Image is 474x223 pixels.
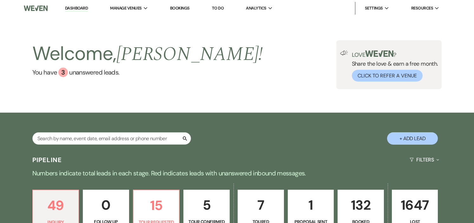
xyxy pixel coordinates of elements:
p: Love ? [352,50,438,58]
span: Manage Venues [110,5,142,11]
p: Numbers indicate total leads in each stage. Red indicates leads with unanswered inbound messages. [9,168,465,178]
span: Analytics [246,5,266,11]
div: Share the love & earn a free month. [348,50,438,82]
h3: Pipeline [32,155,62,164]
a: Dashboard [65,5,88,11]
p: 132 [342,194,380,216]
a: You have 3 unanswered leads. [32,68,263,77]
img: loud-speaker-illustration.svg [340,50,348,56]
p: 15 [137,195,175,216]
h2: Welcome, [32,40,263,68]
p: 7 [242,194,280,216]
p: 1647 [396,194,434,216]
div: 3 [58,68,68,77]
button: + Add Lead [387,132,438,145]
p: 1 [292,194,330,216]
span: [PERSON_NAME] ! [116,40,263,69]
input: Search by name, event date, email address or phone number [32,132,191,145]
a: Bookings [170,5,190,11]
button: Filters [407,151,442,168]
span: Resources [411,5,433,11]
button: Click to Refer a Venue [352,70,423,82]
p: 49 [37,195,75,216]
img: Weven Logo [24,2,48,15]
span: Settings [365,5,383,11]
a: To Do [212,5,224,11]
img: weven-logo-green.svg [365,50,393,57]
p: 5 [188,194,226,216]
p: 0 [87,194,125,216]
